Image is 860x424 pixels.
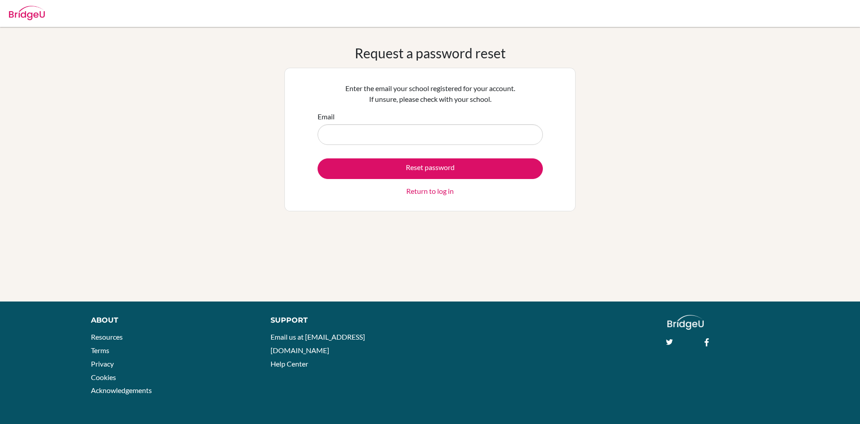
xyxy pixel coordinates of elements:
[91,373,116,381] a: Cookies
[91,359,114,368] a: Privacy
[271,315,420,326] div: Support
[318,111,335,122] label: Email
[406,186,454,197] a: Return to log in
[667,315,704,330] img: logo_white@2x-f4f0deed5e89b7ecb1c2cc34c3e3d731f90f0f143d5ea2071677605dd97b5244.png
[91,346,109,354] a: Terms
[318,83,543,105] p: Enter the email your school registered for your account. If unsure, please check with your school.
[91,386,152,394] a: Acknowledgements
[271,359,308,368] a: Help Center
[91,315,250,326] div: About
[318,158,543,179] button: Reset password
[271,332,365,354] a: Email us at [EMAIL_ADDRESS][DOMAIN_NAME]
[355,45,506,61] h1: Request a password reset
[91,332,123,341] a: Resources
[9,6,45,20] img: Bridge-U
